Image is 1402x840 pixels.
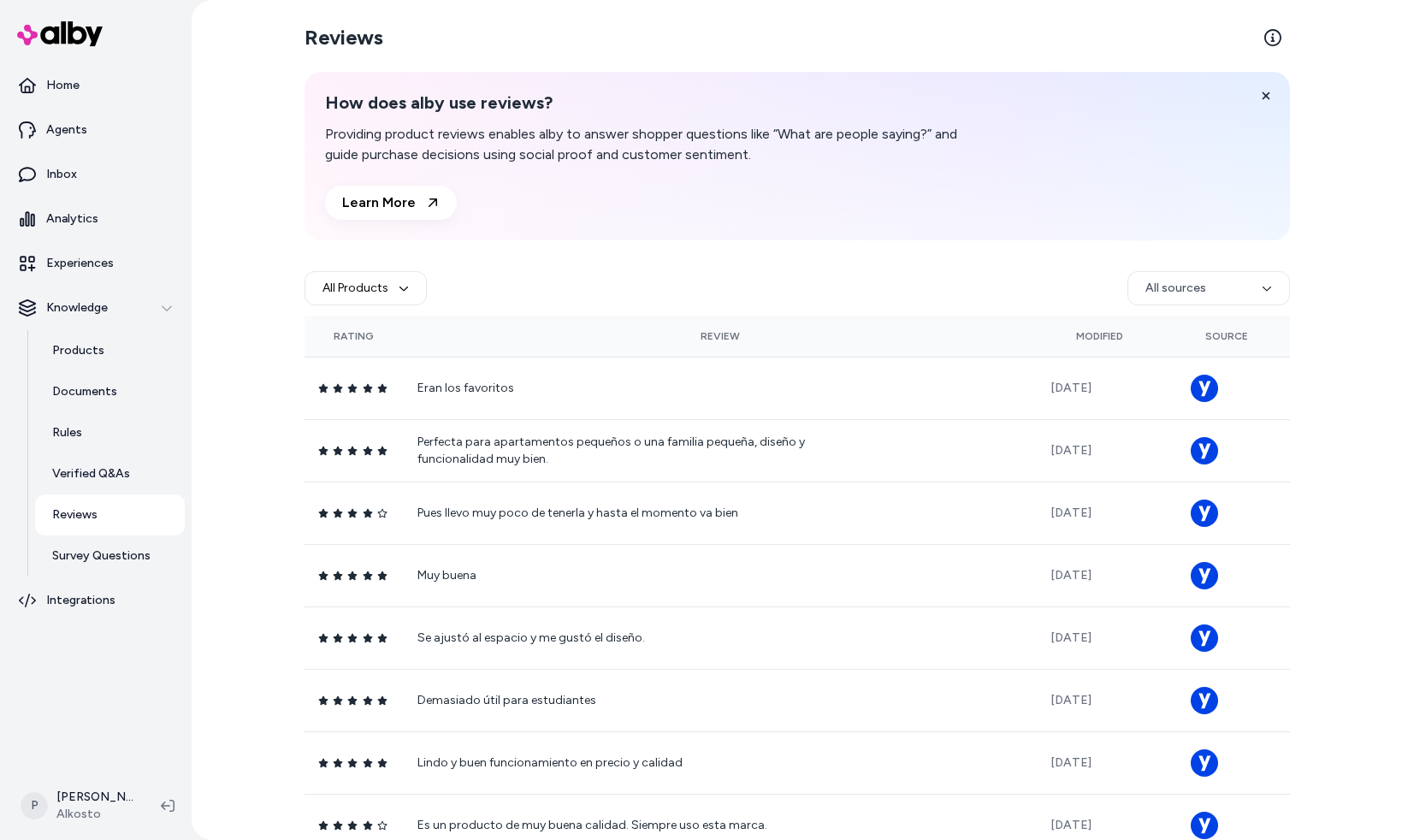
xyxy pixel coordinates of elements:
[417,505,845,522] p: Pues llevo muy poco de tenerla y hasta el momento va bien
[46,299,108,316] p: Knowledge
[35,412,185,453] a: Rules
[1050,443,1091,458] span: [DATE]
[56,806,133,823] span: Alkosto
[46,592,115,609] p: Integrations
[52,383,117,400] p: Documents
[1050,329,1150,343] div: Modified
[35,453,185,494] a: Verified Q&As
[318,329,391,343] div: Rating
[46,166,77,183] p: Inbox
[52,465,130,482] p: Verified Q&As
[417,567,845,584] p: Muy buena
[7,65,185,106] a: Home
[1050,381,1091,395] span: [DATE]
[46,121,87,139] p: Agents
[7,109,185,151] a: Agents
[46,77,80,94] p: Home
[52,547,151,565] p: Survey Questions
[1050,506,1091,520] span: [DATE]
[417,817,845,834] p: Es un producto de muy buena calidad. Siempre uso esta marca.
[52,506,98,524] p: Reviews
[417,692,845,709] p: Demasiado útil para estudiantes
[56,789,133,806] p: [PERSON_NAME]
[17,21,103,46] img: alby Logo
[7,287,185,328] button: Knowledge
[52,424,82,441] p: Rules
[52,342,104,359] p: Products
[1145,280,1206,297] span: All sources
[7,243,185,284] a: Experiences
[35,371,185,412] a: Documents
[325,124,982,165] p: Providing product reviews enables alby to answer shopper questions like “What are people saying?”...
[35,494,185,535] a: Reviews
[305,24,383,51] h2: Reviews
[46,210,98,228] p: Analytics
[325,92,982,114] h2: How does alby use reviews?
[35,330,185,371] a: Products
[1050,818,1091,832] span: [DATE]
[46,255,114,272] p: Experiences
[325,186,457,220] a: Learn More
[1127,271,1290,305] button: All sources
[417,434,845,468] p: Perfecta para apartamentos pequeños o una familia pequeña, diseño y funcionalidad muy bien.
[1050,693,1091,707] span: [DATE]
[7,580,185,621] a: Integrations
[417,630,845,647] p: Se ajustó al espacio y me gustó el diseño.
[7,198,185,240] a: Analytics
[10,778,147,833] button: P[PERSON_NAME]Alkosto
[7,154,185,195] a: Inbox
[21,792,48,819] span: P
[305,271,427,305] button: All Products
[417,754,845,772] p: Lindo y buen funcionamiento en precio y calidad
[1177,329,1276,343] div: Source
[417,329,1022,343] div: Review
[1050,755,1091,770] span: [DATE]
[35,535,185,577] a: Survey Questions
[1050,630,1091,645] span: [DATE]
[1050,568,1091,583] span: [DATE]
[417,380,845,397] p: Eran los favoritos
